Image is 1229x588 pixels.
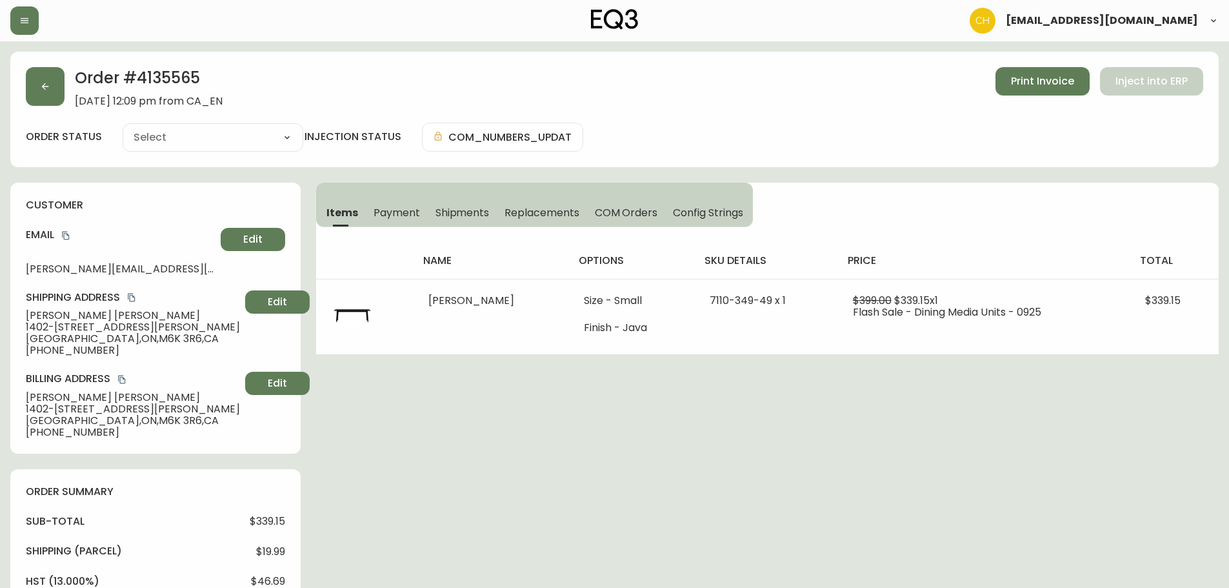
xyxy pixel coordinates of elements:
[584,295,679,307] li: Size - Small
[326,206,358,219] span: Items
[374,206,420,219] span: Payment
[428,293,514,308] span: [PERSON_NAME]
[26,333,240,345] span: [GEOGRAPHIC_DATA] , ON , M6K 3R6 , CA
[125,291,138,304] button: copy
[243,232,263,247] span: Edit
[75,67,223,96] h2: Order # 4135565
[26,228,215,242] h4: Email
[245,372,310,395] button: Edit
[1145,293,1181,308] span: $339.15
[75,96,223,107] span: [DATE] 12:09 pm from CA_EN
[591,9,639,30] img: logo
[26,427,240,438] span: [PHONE_NUMBER]
[26,310,240,321] span: [PERSON_NAME] [PERSON_NAME]
[435,206,490,219] span: Shipments
[250,516,285,527] span: $339.15
[26,345,240,356] span: [PHONE_NUMBER]
[26,290,240,305] h4: Shipping Address
[305,130,401,144] h4: injection status
[251,576,285,587] span: $46.69
[894,293,938,308] span: $339.15 x 1
[595,206,658,219] span: COM Orders
[26,403,240,415] span: 1402-[STREET_ADDRESS][PERSON_NAME]
[59,229,72,242] button: copy
[268,295,287,309] span: Edit
[704,254,827,268] h4: sku details
[848,254,1120,268] h4: price
[423,254,559,268] h4: name
[26,415,240,427] span: [GEOGRAPHIC_DATA] , ON , M6K 3R6 , CA
[505,206,579,219] span: Replacements
[26,514,85,529] h4: sub-total
[710,293,786,308] span: 7110-349-49 x 1
[1011,74,1074,88] span: Print Invoice
[221,228,285,251] button: Edit
[673,206,743,219] span: Config Strings
[1140,254,1208,268] h4: total
[584,322,679,334] li: Finish - Java
[853,293,892,308] span: $399.00
[995,67,1090,96] button: Print Invoice
[268,376,287,390] span: Edit
[332,295,373,336] img: 7110-349-MC-400-1-cljg6tcqp01eq0114xe48un5z.jpg
[115,373,128,386] button: copy
[26,392,240,403] span: [PERSON_NAME] [PERSON_NAME]
[256,546,285,558] span: $19.99
[970,8,995,34] img: 6288462cea190ebb98a2c2f3c744dd7e
[1006,15,1198,26] span: [EMAIL_ADDRESS][DOMAIN_NAME]
[26,372,240,386] h4: Billing Address
[26,485,285,499] h4: order summary
[26,130,102,144] label: order status
[26,263,215,275] span: [PERSON_NAME][EMAIL_ADDRESS][PERSON_NAME][DOMAIN_NAME]
[579,254,684,268] h4: options
[245,290,310,314] button: Edit
[853,305,1041,319] span: Flash Sale - Dining Media Units - 0925
[26,544,122,558] h4: Shipping ( Parcel )
[26,321,240,333] span: 1402-[STREET_ADDRESS][PERSON_NAME]
[26,198,285,212] h4: customer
